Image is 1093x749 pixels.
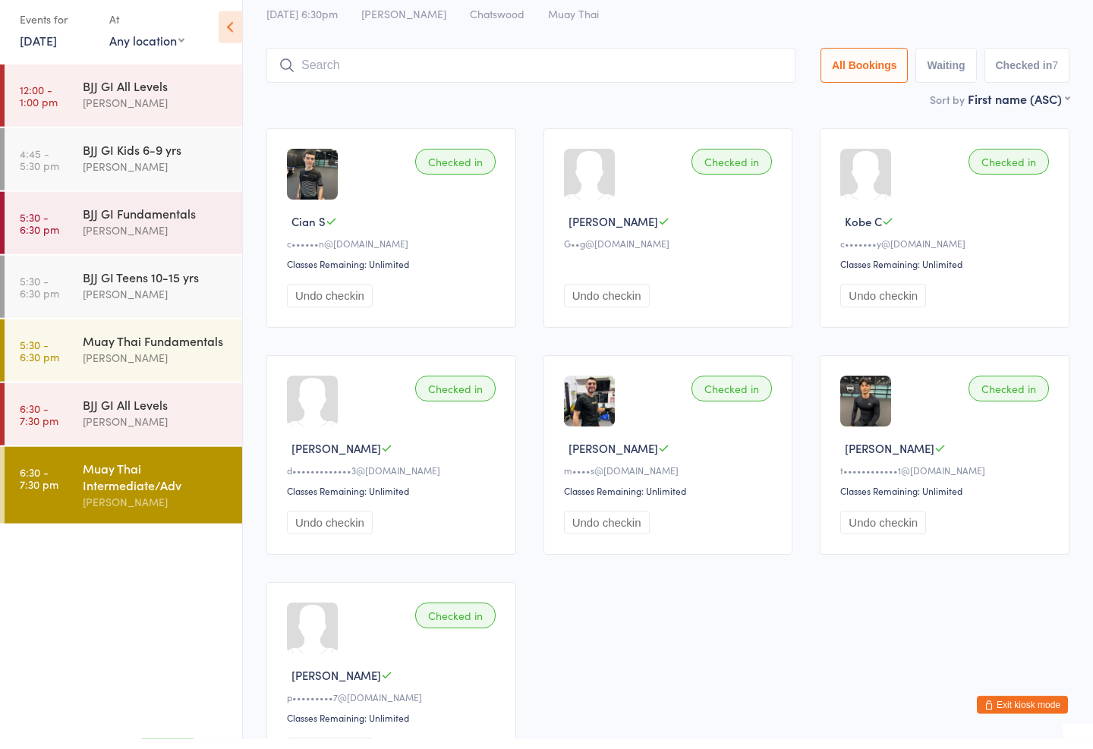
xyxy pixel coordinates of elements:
div: BJJ GI Kids 6-9 yrs [83,151,229,168]
div: Classes Remaining: Unlimited [287,267,500,280]
div: c••••••n@[DOMAIN_NAME] [287,247,500,260]
div: Classes Remaining: Unlimited [840,494,1054,507]
div: [PERSON_NAME] [83,359,229,376]
button: Undo checkin [287,294,373,317]
div: d•••••••••••••3@[DOMAIN_NAME] [287,474,500,486]
div: Events for [20,17,94,42]
div: BJJ GI All Levels [83,406,229,423]
div: Checked in [415,386,496,411]
button: All Bookings [821,58,909,93]
div: First name (ASC) [968,100,1069,117]
div: [PERSON_NAME] [83,104,229,121]
time: 12:00 - 1:00 pm [20,93,58,118]
div: [PERSON_NAME] [83,503,229,521]
div: [PERSON_NAME] [83,423,229,440]
time: 5:30 - 6:30 pm [20,285,59,309]
div: Muay Thai Fundamentals [83,342,229,359]
div: Classes Remaining: Unlimited [564,494,777,507]
span: [PERSON_NAME] [845,450,934,466]
time: 5:30 - 6:30 pm [20,348,59,373]
button: Checked in7 [984,58,1070,93]
time: 6:30 - 7:30 pm [20,476,58,500]
a: 12:00 -1:00 pmBJJ GI All Levels[PERSON_NAME] [5,74,242,137]
div: m••••s@[DOMAIN_NAME] [564,474,777,486]
time: 6:30 - 7:30 pm [20,412,58,436]
span: Kobe C [845,223,882,239]
div: Any location [109,42,184,58]
button: Waiting [915,58,976,93]
a: 6:30 -7:30 pmBJJ GI All Levels[PERSON_NAME] [5,393,242,455]
div: Classes Remaining: Unlimited [840,267,1054,280]
a: [DATE] [20,42,57,58]
div: [PERSON_NAME] [83,295,229,313]
button: Undo checkin [564,294,650,317]
div: At [109,17,184,42]
label: Sort by [930,102,965,117]
span: Cian S [291,223,326,239]
button: Undo checkin [840,521,926,544]
span: [PERSON_NAME] [361,16,446,31]
div: BJJ GI Fundamentals [83,215,229,231]
span: Chatswood [470,16,524,31]
div: Checked in [415,612,496,638]
a: 6:30 -7:30 pmMuay Thai Intermediate/Adv[PERSON_NAME] [5,457,242,533]
button: Undo checkin [564,521,650,544]
button: Undo checkin [287,521,373,544]
span: [PERSON_NAME] [291,677,381,693]
button: Undo checkin [840,294,926,317]
div: [PERSON_NAME] [83,231,229,249]
div: t••••••••••••1@[DOMAIN_NAME] [840,474,1054,486]
span: [PERSON_NAME] [569,450,658,466]
div: Classes Remaining: Unlimited [287,494,500,507]
div: BJJ GI All Levels [83,87,229,104]
div: Checked in [691,386,772,411]
time: 4:45 - 5:30 pm [20,157,59,181]
div: Checked in [415,159,496,184]
a: 5:30 -6:30 pmBJJ GI Fundamentals[PERSON_NAME] [5,202,242,264]
div: BJJ GI Teens 10-15 yrs [83,279,229,295]
img: image1747727613.png [287,159,338,209]
img: image1747728239.png [564,386,615,436]
span: Muay Thai [548,16,599,31]
input: Search [266,58,795,93]
span: [PERSON_NAME] [291,450,381,466]
div: [PERSON_NAME] [83,168,229,185]
a: 5:30 -6:30 pmMuay Thai Fundamentals[PERSON_NAME] [5,329,242,392]
button: Exit kiosk mode [977,706,1068,724]
div: 7 [1052,69,1058,81]
div: Classes Remaining: Unlimited [287,721,500,734]
div: Muay Thai Intermediate/Adv [83,470,229,503]
a: 5:30 -6:30 pmBJJ GI Teens 10-15 yrs[PERSON_NAME] [5,266,242,328]
time: 5:30 - 6:30 pm [20,221,59,245]
div: c•••••••y@[DOMAIN_NAME] [840,247,1054,260]
span: [PERSON_NAME] [569,223,658,239]
div: Checked in [969,159,1049,184]
span: [DATE] 6:30pm [266,16,338,31]
div: Checked in [969,386,1049,411]
a: 4:45 -5:30 pmBJJ GI Kids 6-9 yrs[PERSON_NAME] [5,138,242,200]
div: p•••••••••7@[DOMAIN_NAME] [287,700,500,713]
img: image1747727592.png [840,386,891,436]
div: G••g@[DOMAIN_NAME] [564,247,777,260]
div: Checked in [691,159,772,184]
